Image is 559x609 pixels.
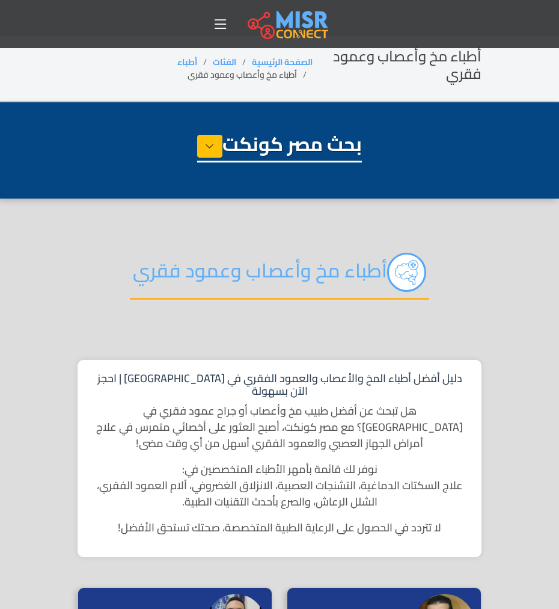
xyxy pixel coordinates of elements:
img: main.misr_connect [248,9,328,39]
p: هل تبحث عن أفضل طبيب مخ وأعصاب أو جراح عمود فقري في [GEOGRAPHIC_DATA]؟ مع مصر كونكت، أصبح العثور ... [90,403,469,451]
p: لا تتردد في الحصول على الرعاية الطبية المتخصصة، صحتك تستحق الأفضل! [90,519,469,536]
a: أطباء [177,54,197,70]
h2: أطباء مخ وأعصاب وعمود فقري [313,48,481,83]
a: الصفحة الرئيسية [252,54,313,70]
a: الفئات [213,54,236,70]
h2: أطباء مخ وأعصاب وعمود فقري [130,253,429,300]
p: نوفر لك قائمة بأمهر الأطباء المتخصصين في: علاج السكتات الدماغية، التشنجات العصبية، الانزلاق الغضر... [90,461,469,510]
li: أطباء مخ وأعصاب وعمود فقري [188,69,313,81]
h1: دليل أفضل أطباء المخ والأعصاب والعمود الفقري في [GEOGRAPHIC_DATA] | احجز الآن بسهولة [90,372,469,398]
h1: بحث مصر كونكت [197,132,362,162]
img: 4k8EIwm3qsYmcyKKUp2n.png [387,253,426,292]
